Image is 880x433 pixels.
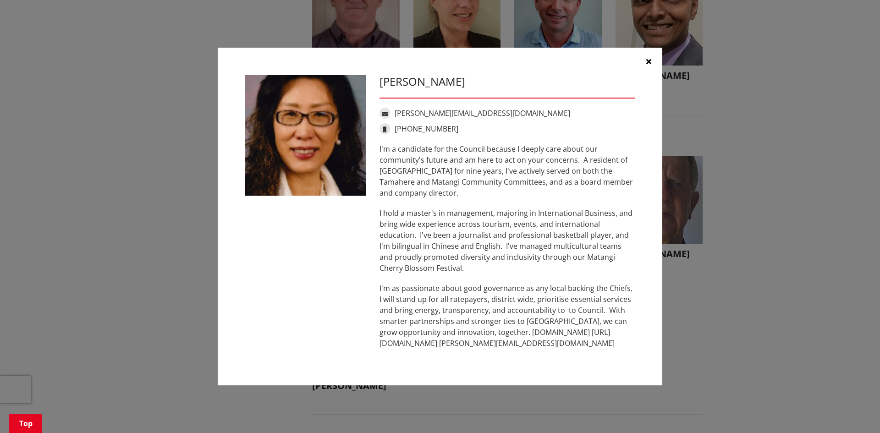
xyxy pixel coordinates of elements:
[838,395,871,428] iframe: Messenger Launcher
[395,108,570,118] a: [PERSON_NAME][EMAIL_ADDRESS][DOMAIN_NAME]
[379,75,635,88] h3: [PERSON_NAME]
[379,143,635,198] p: I'm a candidate for the Council because I deeply care about our community's future and am here to...
[395,124,458,134] a: [PHONE_NUMBER]
[379,283,635,349] p: I'm as passionate about good governance as any local backing the Chiefs. I will stand up for all ...
[9,414,42,433] a: Top
[245,75,366,196] img: WO-W-TW__CAO-OULTON_A__x5kpv
[379,208,635,274] p: I hold a master's in management, majoring in International Business, and bring wide experience ac...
